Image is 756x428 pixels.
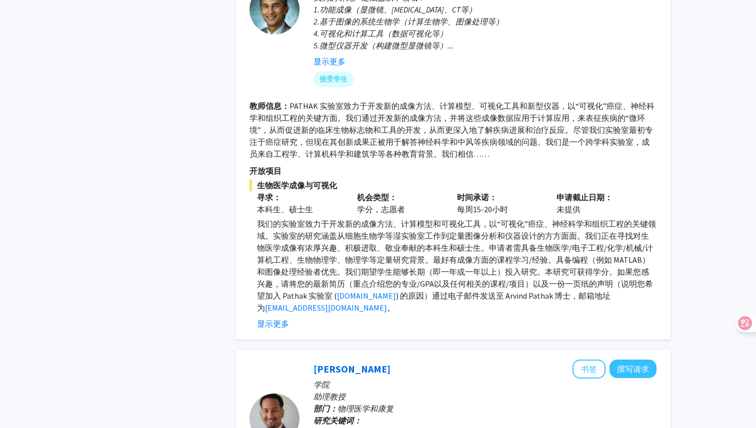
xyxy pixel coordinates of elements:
font: 我们的实验室致力于开发新的成像方法、计算模型和可视化工具，以“可视化”癌症、神经科学和组织工程的关键领域。实验室的研究涵盖从细胞生物学等湿实验室工作到定量图像分析和仪器设计的方方面面。我们正在寻... [257,219,656,301]
a: [DOMAIN_NAME] [337,291,396,301]
button: 将 Fenan Rassu 添加到书签 [572,360,605,379]
button: 显示更多 [257,318,289,330]
font: 助理教授 [313,392,345,402]
font: 物理医学和康复 [337,404,393,414]
font: 部门： [313,404,337,414]
font: 寻求： [257,192,281,202]
button: 显示更多 [313,55,345,67]
font: 每周15-20小时 [457,204,508,214]
font: 5.微型仪器开发（构建微型显微镜等）... [313,40,453,50]
font: 研究关键词： [313,416,361,426]
font: 1.功能成像（显微镜、[MEDICAL_DATA]、CT等） [313,4,476,14]
font: 。 [387,303,395,313]
font: 申请截止日期： [556,192,612,202]
font: 显示更多 [313,56,345,66]
font: 时间承诺： [457,192,497,202]
font: 显示更多 [257,319,289,329]
font: 4.可视化和计算工具（数据可视化等） [313,28,447,38]
font: ) 的原因）通过电子邮件发送至 Arvind Pathak 博士，邮箱地址为 [257,291,610,313]
font: 书签 [581,364,597,374]
font: 撰写请求 [617,364,649,374]
font: 机会类型： [357,192,397,202]
font: PATHAK 实验室致力于开发新的成像方法、计算模型、可视化工具和新型仪器，以“可视化”癌症、神经科学和组织工程的关键方面。我们通过开发新的成像方法，并将这些成像数据应用于计算应用，来表征疾病的... [249,101,654,159]
font: 接受学生 [319,74,347,83]
font: 生物医学成像与可视化 [257,180,337,190]
font: 本科生、硕士生 [257,204,313,214]
font: 学分，志愿者 [357,204,405,214]
iframe: 聊天 [7,383,42,421]
font: 教师信息： [249,101,289,111]
font: 未提供 [556,204,580,214]
a: [EMAIL_ADDRESS][DOMAIN_NAME] [265,303,387,313]
font: 开放项目 [249,166,281,176]
font: 学院 [313,380,329,390]
button: 向 Fenan Rassu 撰写请求 [609,360,656,378]
a: [PERSON_NAME] [313,363,390,375]
font: 2.基于图像的系统生物学（计算生物学、图像处理等） [313,16,503,26]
